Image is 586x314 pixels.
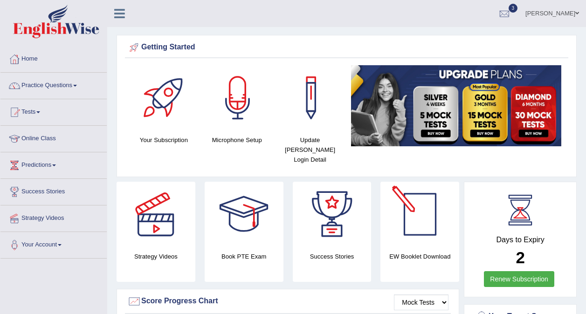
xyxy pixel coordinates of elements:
[278,135,342,164] h4: Update [PERSON_NAME] Login Detail
[484,271,554,287] a: Renew Subscription
[351,65,561,146] img: small5.jpg
[0,205,107,229] a: Strategy Videos
[0,73,107,96] a: Practice Questions
[127,41,566,55] div: Getting Started
[132,135,196,145] h4: Your Subscription
[509,4,518,13] span: 3
[205,135,269,145] h4: Microphone Setup
[0,126,107,149] a: Online Class
[380,252,459,261] h4: EW Booklet Download
[127,294,448,308] div: Score Progress Chart
[516,248,524,266] b: 2
[0,152,107,176] a: Predictions
[0,232,107,255] a: Your Account
[0,46,107,69] a: Home
[475,236,566,244] h4: Days to Expiry
[0,99,107,123] a: Tests
[293,252,372,261] h4: Success Stories
[0,179,107,202] a: Success Stories
[117,252,195,261] h4: Strategy Videos
[205,252,283,261] h4: Book PTE Exam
